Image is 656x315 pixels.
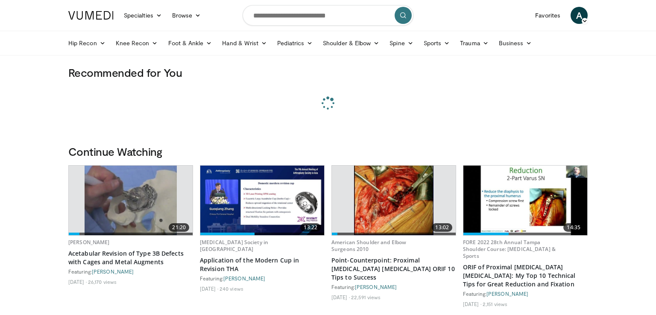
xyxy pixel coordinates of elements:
a: [PERSON_NAME] [355,284,397,290]
img: 9e6b24c0-adf9-45be-ba59-03a583877446.620x360_q85_upscale.jpg [463,166,587,235]
a: ORIF of Proximal [MEDICAL_DATA] [MEDICAL_DATA]: My Top 10 Technical Tips for Great Reduction and ... [463,263,588,289]
a: Browse [167,7,206,24]
div: Featuring: [200,275,325,282]
a: 21:20 [69,166,193,235]
li: [DATE] [463,300,481,307]
a: [PERSON_NAME] [486,291,528,297]
a: 14:35 [463,166,587,235]
a: [PERSON_NAME] [92,268,134,274]
a: A [571,7,588,24]
a: Specialties [119,7,167,24]
img: 66432_0000_3.png.620x360_q85_upscale.jpg [85,166,177,235]
a: Sports [419,35,455,52]
a: Favorites [530,7,565,24]
img: VuMedi Logo [68,11,114,20]
li: [DATE] [331,294,350,300]
li: [DATE] [200,285,218,292]
li: 240 views [220,285,243,292]
span: 21:20 [169,223,189,232]
a: Hand & Wrist [217,35,272,52]
a: [PERSON_NAME] [223,275,265,281]
div: Featuring: [463,290,588,297]
a: Application of the Modern Cup in Revision THA [200,256,325,273]
li: 2,151 views [483,300,507,307]
a: Trauma [455,35,494,52]
h3: Continue Watching [68,145,588,158]
li: 22,591 views [351,294,381,300]
a: Pediatrics [272,35,318,52]
a: Foot & Ankle [163,35,217,52]
a: American Shoulder and Elbow Surgeons 2010 [331,239,406,253]
a: [PERSON_NAME] [68,239,110,246]
div: Featuring: [331,283,456,290]
a: [MEDICAL_DATA] Society in [GEOGRAPHIC_DATA] [200,239,268,253]
input: Search topics, interventions [243,5,413,26]
a: Hip Recon [63,35,111,52]
li: [DATE] [68,278,87,285]
a: Spine [384,35,418,52]
a: Shoulder & Elbow [318,35,384,52]
img: 0293976e-62de-40f4-b010-daa8faad3317.620x360_q85_upscale.jpg [200,166,324,235]
a: 13:02 [332,166,456,235]
a: Acetabular Revision of Type 3B Defects with Cages and Metal Augments [68,249,193,266]
li: 26,170 views [88,278,117,285]
a: FORE 2022 28th Annual Tampa Shoulder Course: [MEDICAL_DATA] & Sports [463,239,556,260]
span: 14:35 [563,223,584,232]
a: 13:22 [200,166,324,235]
a: Knee Recon [111,35,163,52]
a: Business [494,35,537,52]
span: 13:22 [300,223,321,232]
img: dura_1.png.620x360_q85_upscale.jpg [354,166,433,235]
span: 13:02 [432,223,452,232]
h3: Recommended for You [68,66,588,79]
div: Featuring: [68,268,193,275]
a: Point-Counterpoint: Proximal [MEDICAL_DATA] [MEDICAL_DATA] ORIF 10 Tips to Success [331,256,456,282]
